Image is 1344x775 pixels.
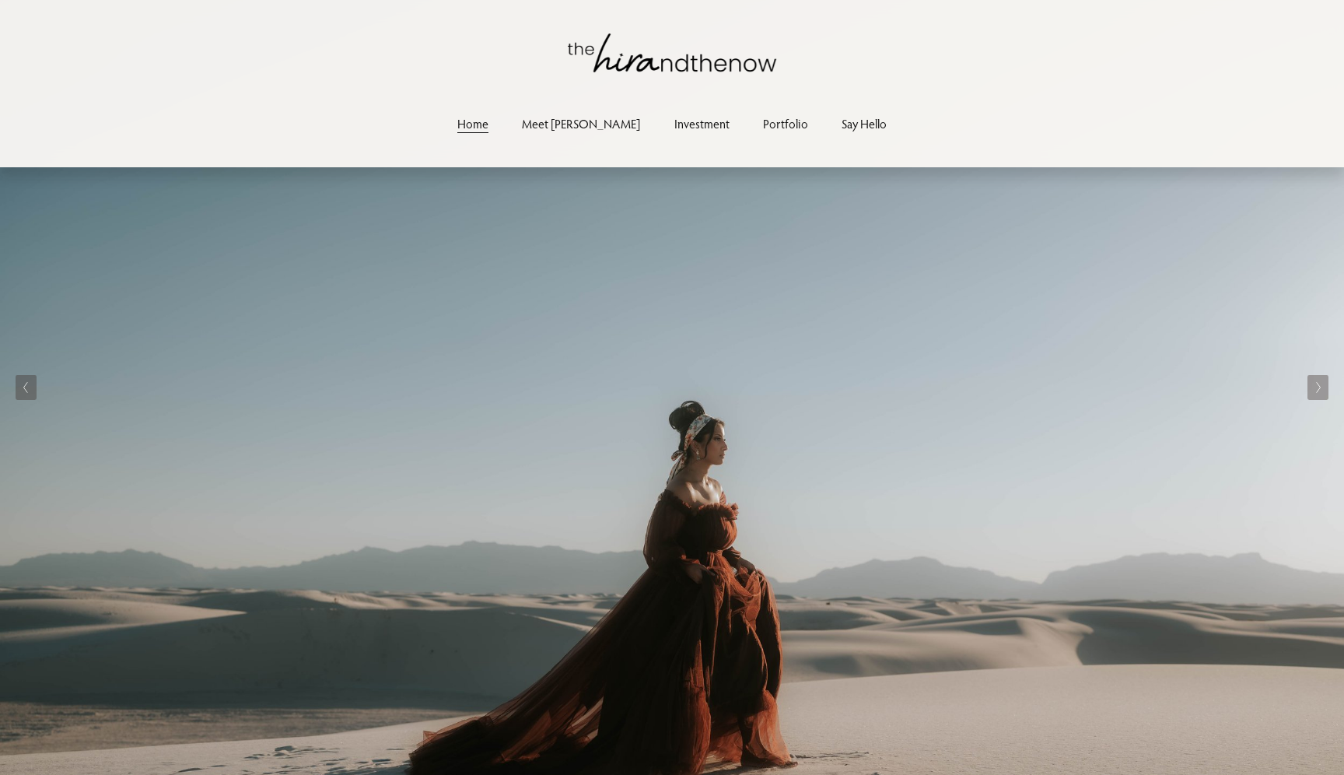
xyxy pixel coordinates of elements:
a: Investment [674,113,730,134]
a: Say Hello [842,113,887,134]
a: Home [457,113,488,134]
button: Previous Slide [16,375,37,400]
button: Next Slide [1307,375,1328,400]
img: thehirandthenow [568,33,776,72]
a: Portfolio [763,113,808,134]
a: Meet [PERSON_NAME] [522,113,640,134]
